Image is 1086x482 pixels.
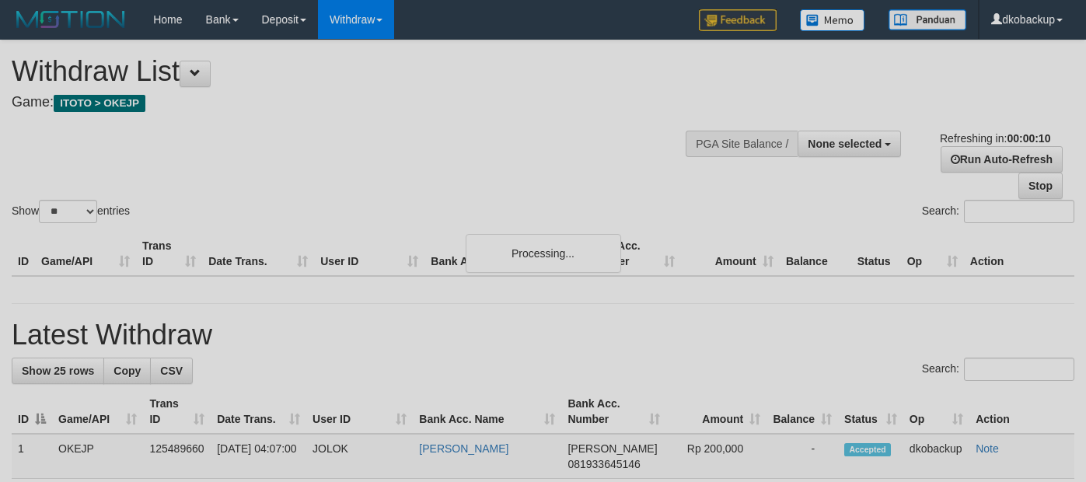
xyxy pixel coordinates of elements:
[940,132,1050,145] span: Refreshing in:
[12,232,35,276] th: ID
[780,232,851,276] th: Balance
[211,389,306,434] th: Date Trans.: activate to sort column ascending
[12,320,1074,351] h1: Latest Withdraw
[922,358,1074,381] label: Search:
[12,95,708,110] h4: Game:
[39,200,97,223] select: Showentries
[964,232,1074,276] th: Action
[466,234,621,273] div: Processing...
[969,389,1074,434] th: Action
[103,358,151,384] a: Copy
[150,358,193,384] a: CSV
[113,365,141,377] span: Copy
[306,389,413,434] th: User ID: activate to sort column ascending
[413,389,561,434] th: Bank Acc. Name: activate to sort column ascending
[306,434,413,479] td: JOLOK
[889,9,966,30] img: panduan.png
[419,442,508,455] a: [PERSON_NAME]
[766,389,838,434] th: Balance: activate to sort column ascending
[1007,132,1050,145] strong: 00:00:10
[314,232,424,276] th: User ID
[798,131,901,157] button: None selected
[901,232,964,276] th: Op
[160,365,183,377] span: CSV
[851,232,901,276] th: Status
[800,9,865,31] img: Button%20Memo.svg
[12,56,708,87] h1: Withdraw List
[666,389,766,434] th: Amount: activate to sort column ascending
[136,232,202,276] th: Trans ID
[424,232,581,276] th: Bank Acc. Name
[903,389,969,434] th: Op: activate to sort column ascending
[903,434,969,479] td: dkobackup
[143,389,211,434] th: Trans ID: activate to sort column ascending
[12,200,130,223] label: Show entries
[12,434,52,479] td: 1
[964,358,1074,381] input: Search:
[202,232,314,276] th: Date Trans.
[581,232,680,276] th: Bank Acc. Number
[12,8,130,31] img: MOTION_logo.png
[567,458,640,470] span: Copy 081933645146 to clipboard
[12,389,52,434] th: ID: activate to sort column descending
[52,434,143,479] td: OKEJP
[699,9,777,31] img: Feedback.jpg
[52,389,143,434] th: Game/API: activate to sort column ascending
[561,389,666,434] th: Bank Acc. Number: activate to sort column ascending
[681,232,780,276] th: Amount
[1018,173,1063,199] a: Stop
[941,146,1063,173] a: Run Auto-Refresh
[12,358,104,384] a: Show 25 rows
[567,442,657,455] span: [PERSON_NAME]
[35,232,136,276] th: Game/API
[54,95,145,112] span: ITOTO > OKEJP
[211,434,306,479] td: [DATE] 04:07:00
[143,434,211,479] td: 125489660
[838,389,903,434] th: Status: activate to sort column ascending
[766,434,838,479] td: -
[964,200,1074,223] input: Search:
[808,138,882,150] span: None selected
[844,443,891,456] span: Accepted
[686,131,798,157] div: PGA Site Balance /
[922,200,1074,223] label: Search:
[666,434,766,479] td: Rp 200,000
[976,442,999,455] a: Note
[22,365,94,377] span: Show 25 rows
